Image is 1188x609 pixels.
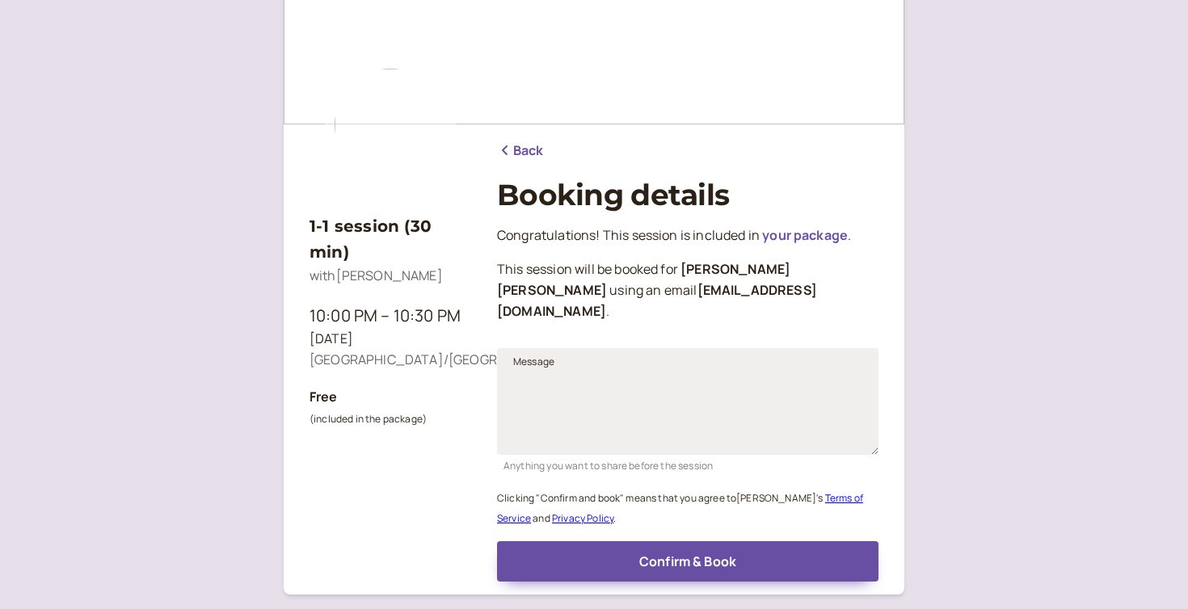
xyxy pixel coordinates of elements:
a: Privacy Policy [552,511,613,525]
span: Confirm & Book [639,552,736,570]
button: Confirm & Book [497,541,878,582]
span: with [PERSON_NAME] [310,267,443,284]
a: your package [762,226,848,244]
p: This session will be booked for using an email . [497,259,878,322]
h3: 1-1 session (30 min) [310,213,471,266]
a: Back [497,141,544,162]
b: [EMAIL_ADDRESS][DOMAIN_NAME] [497,281,817,320]
p: Congratulations! This session is included in . [497,225,878,246]
div: [GEOGRAPHIC_DATA]/[GEOGRAPHIC_DATA] [310,350,471,371]
div: [DATE] [310,329,471,350]
div: 10:00 PM – 10:30 PM [310,303,471,329]
small: Clicking "Confirm and book" means that you agree to [PERSON_NAME] ' s and . [497,491,863,526]
h1: Booking details [497,178,878,212]
b: Free [310,388,338,405]
small: (included in the package) [310,412,427,426]
span: Message [513,354,554,370]
textarea: Message [497,348,878,455]
b: [PERSON_NAME] [PERSON_NAME] [497,260,790,299]
div: Anything you want to share before the session [497,455,878,473]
